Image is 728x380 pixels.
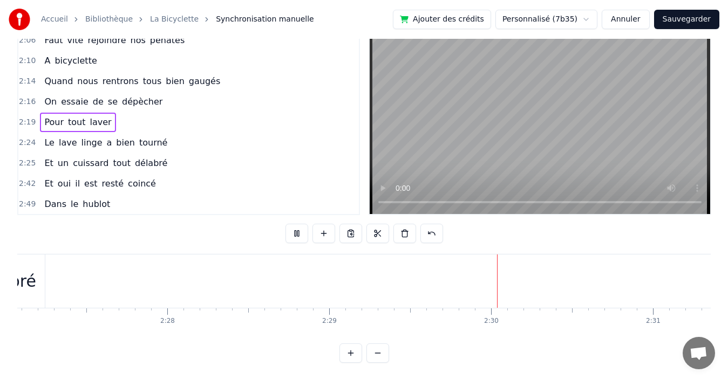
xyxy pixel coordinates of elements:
span: oui [57,177,72,190]
button: Annuler [602,10,649,29]
div: 2:31 [646,317,661,326]
span: gaugés [188,75,221,87]
span: se [107,95,119,108]
span: Synchronisation manuelle [216,14,314,25]
span: tous [142,75,163,87]
span: 2:49 [19,199,36,210]
span: On [43,95,58,108]
span: 2:14 [19,76,36,87]
a: Accueil [41,14,68,25]
span: 2:16 [19,96,36,107]
span: tout [67,116,86,128]
span: dépècher [121,95,164,108]
span: coincé [127,177,157,190]
a: Bibliothèque [85,14,133,25]
span: bien [115,136,136,149]
span: Le [43,136,55,149]
span: resté [101,177,125,190]
span: 2:24 [19,137,36,148]
span: Pour [43,116,65,128]
span: délabré [134,157,168,169]
span: le [70,198,79,210]
nav: breadcrumb [41,14,314,25]
span: rentrons [101,75,140,87]
div: Ouvrir le chat [683,337,715,369]
span: Et [43,177,54,190]
span: bicyclette [53,54,98,67]
div: 2:29 [322,317,337,326]
span: Et [43,157,54,169]
span: 2:42 [19,178,36,189]
span: Quand [43,75,74,87]
button: Ajouter des crédits [393,10,491,29]
span: 2:25 [19,158,36,169]
span: un [57,157,70,169]
span: Dans [43,198,67,210]
span: cuissard [72,157,110,169]
span: de [92,95,105,108]
a: La Bicyclette [150,14,199,25]
span: 2:19 [19,117,36,128]
span: a [106,136,113,149]
span: vite [66,34,84,46]
img: youka [9,9,30,30]
span: Faut [43,34,64,46]
span: laver [89,116,113,128]
span: hublot [81,198,111,210]
span: tourné [138,136,168,149]
span: rejoindre [86,34,127,46]
span: tout [112,157,131,169]
button: Sauvegarder [654,10,719,29]
span: pénates [149,34,186,46]
span: essaie [60,95,90,108]
span: nos [130,34,147,46]
div: 2:30 [484,317,499,326]
span: il [74,177,81,190]
span: 2:06 [19,35,36,46]
span: A [43,54,51,67]
span: lave [58,136,78,149]
span: nous [76,75,99,87]
span: est [83,177,98,190]
span: 2:10 [19,56,36,66]
span: linge [80,136,104,149]
span: bien [165,75,186,87]
div: 2:28 [160,317,175,326]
